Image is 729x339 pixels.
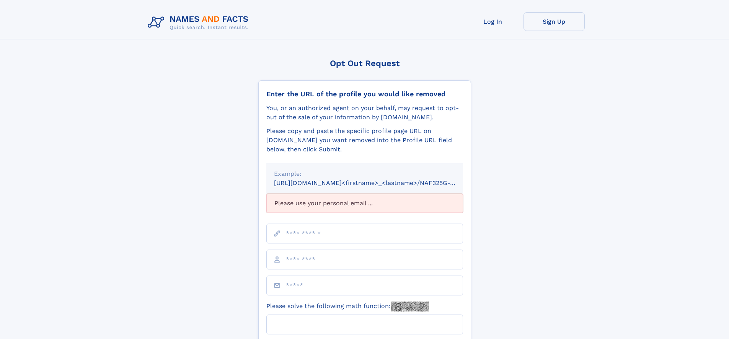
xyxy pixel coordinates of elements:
label: Please solve the following math function: [266,302,429,311]
div: Please copy and paste the specific profile page URL on [DOMAIN_NAME] you want removed into the Pr... [266,127,463,154]
a: Log In [462,12,524,31]
div: Enter the URL of the profile you would like removed [266,90,463,98]
div: Example: [274,169,455,178]
a: Sign Up [524,12,585,31]
div: Please use your personal email ... [266,194,463,213]
div: Opt Out Request [258,58,471,68]
small: [URL][DOMAIN_NAME]<firstname>_<lastname>/NAF325G-xxxxxxxx [274,179,478,187]
img: Logo Names and Facts [145,12,255,33]
div: You, or an authorized agent on your behalf, may request to opt-out of the sale of your informatio... [266,104,463,122]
